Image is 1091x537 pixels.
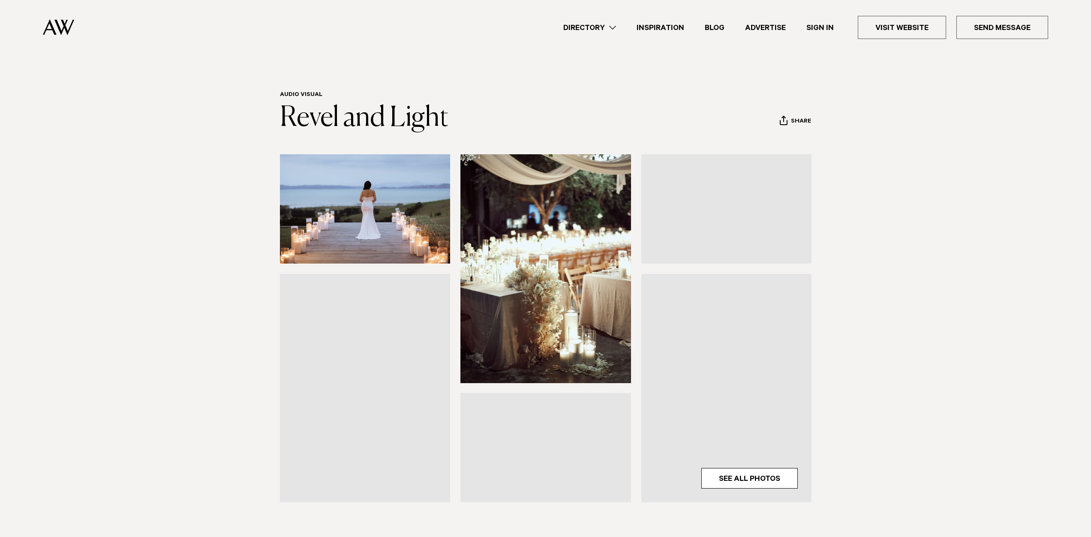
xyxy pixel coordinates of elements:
[956,16,1048,39] a: Send Message
[779,115,811,128] button: Share
[553,22,626,33] a: Directory
[43,19,74,35] img: Auckland Weddings Logo
[280,92,322,99] a: Audio Visual
[694,22,735,33] a: Blog
[858,16,946,39] a: Visit Website
[701,468,798,489] a: See All Photos
[796,22,844,33] a: Sign In
[791,118,811,126] span: Share
[626,22,694,33] a: Inspiration
[735,22,796,33] a: Advertise
[280,105,448,132] a: Revel and Light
